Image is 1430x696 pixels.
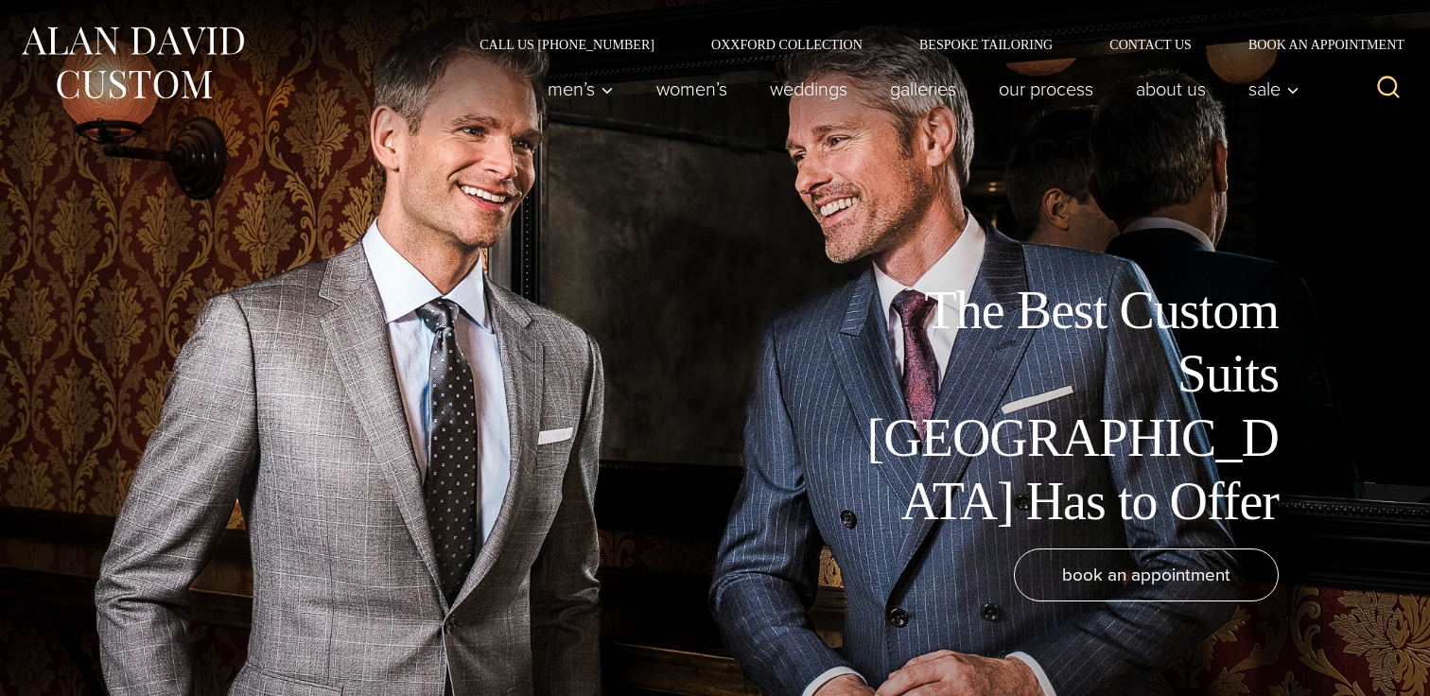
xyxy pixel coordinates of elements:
span: Men’s [548,79,614,98]
nav: Secondary Navigation [451,38,1411,51]
a: book an appointment [1014,548,1279,601]
span: book an appointment [1062,561,1230,588]
a: Bespoke Tailoring [891,38,1081,51]
h1: The Best Custom Suits [GEOGRAPHIC_DATA] Has to Offer [853,279,1279,533]
a: Galleries [869,70,978,108]
a: Oxxford Collection [683,38,891,51]
nav: Primary Navigation [527,70,1310,108]
a: Contact Us [1081,38,1220,51]
a: Call Us [PHONE_NUMBER] [451,38,683,51]
a: Women’s [636,70,749,108]
a: Book an Appointment [1220,38,1411,51]
span: Sale [1248,79,1299,98]
a: Our Process [978,70,1115,108]
button: View Search Form [1366,66,1411,112]
img: Alan David Custom [19,21,246,105]
a: About Us [1115,70,1228,108]
a: weddings [749,70,869,108]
